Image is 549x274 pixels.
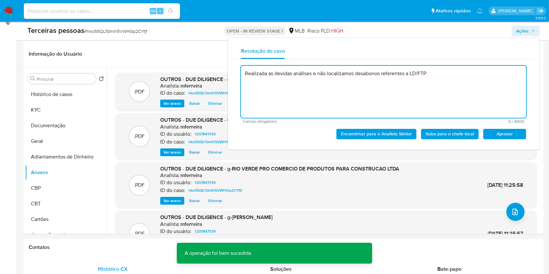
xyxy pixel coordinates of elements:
[25,149,106,165] button: Adiantamentos de Dinheiro
[186,186,245,194] a: hko55QLTdmih5VWHGp2CYfjf
[487,181,523,189] span: [DATE] 11:25:58
[25,102,106,118] button: KYC
[483,129,526,139] button: Aprovar
[99,76,104,83] button: Retornar ao pedido padrão
[384,119,524,124] span: Máximo de 4000 caracteres
[160,131,191,137] p: ID do usuário:
[208,198,222,204] span: Eliminar
[512,26,540,36] button: Ações
[160,228,191,235] p: ID do usuário:
[180,83,202,89] h6: mferreira
[208,149,222,156] span: Eliminar
[134,230,145,237] p: .PDF
[535,15,546,21] span: 3.163.0
[160,187,185,194] p: ID do caso:
[30,76,35,81] button: Procurar
[270,265,292,273] span: Soluções
[25,227,106,243] button: Contas Bancárias
[195,130,216,138] span: 1207847139
[426,129,474,138] span: Suba para o chefe local
[160,172,180,179] p: Analista:
[25,180,106,196] button: CBP
[189,186,242,194] span: hko55QLTdmih5VWHGp2CYfjf
[160,165,399,172] span: OUTROS - DUE DILIGENCE - g-RIO VERDE PRO COMERCIO DE PRODUTOS PARA CONSTRUCAO LTDA
[331,27,343,34] span: HIGH
[537,7,544,14] a: Sair
[336,129,416,139] button: Encaminhar para o Analista Sênior
[189,149,200,156] span: Baixar
[134,182,145,189] p: .PDF
[29,244,539,251] h1: Contatos
[25,165,106,180] button: Anexos
[488,230,523,237] span: [DATE] 11:25:57
[37,76,93,82] input: Procurar
[150,8,156,14] span: Alt
[341,129,412,138] span: Encaminhar para o Analista Sênior
[180,172,202,179] h6: mferreira
[25,212,106,227] button: Cartões
[243,119,384,124] span: Campo obrigatório
[498,8,535,14] p: magno.ferreira@mercadopago.com.br
[180,124,202,130] h6: mferreira
[488,129,522,138] span: Aprovar
[241,47,285,55] span: Resolução do caso
[186,89,245,97] a: hko55QLTdmih5VWHGp2CYfjf
[159,8,161,14] span: s
[134,133,145,140] p: .PDF
[25,118,106,133] button: Documentação
[25,87,106,102] button: Histórico de casos
[307,27,343,34] span: Risco PLD:
[160,213,273,221] span: OUTROS - DUE DILIGENCE - g-[PERSON_NAME]
[205,148,225,156] button: Eliminar
[288,27,305,34] div: MLB
[186,148,203,156] button: Baixar
[160,139,185,145] p: ID do caso:
[164,7,177,16] button: search-icon
[195,179,216,186] span: 1207847139
[163,198,181,204] span: Ver anexo
[160,197,184,205] button: Ver anexo
[192,179,218,186] a: 1207847139
[421,129,479,139] button: Suba para o chefe local
[134,88,145,95] p: .PDF
[224,26,286,35] p: OPEN - IN REVIEW STAGE I
[186,100,203,107] button: Baixar
[25,196,106,212] button: CBT
[189,100,200,107] span: Baixar
[516,26,529,36] span: Ações
[163,100,181,107] span: Ver anexo
[180,221,202,227] h6: mferreira
[477,8,483,14] a: Notificações
[189,138,242,146] span: hko55QLTdmih5VWHGp2CYfjf
[84,28,147,34] span: # hko55QLTdmih5VWHGp2CYfjf
[160,75,399,83] span: OUTROS - DUE DILIGENCE - s-RIO VERDE PRO COMERCIO DE PRODUTOS PARA CONSTRUCAO LTDA
[436,7,471,14] span: Atalhos rápidos
[189,89,242,97] span: hko55QLTdmih5VWHGp2CYfjf
[160,124,180,130] p: Analista:
[189,198,200,204] span: Baixar
[29,51,82,57] h1: Informação do Usuário
[98,265,128,273] span: Histórico CX
[160,90,185,96] p: ID do caso:
[163,149,181,156] span: Ver anexo
[160,83,180,89] p: Analista:
[27,25,84,35] b: Terceiras pessoas
[24,7,180,15] input: Pesquise usuários ou casos...
[205,197,225,205] button: Eliminar
[195,227,216,235] span: 1207847139
[192,227,218,235] a: 1207847139
[160,148,184,156] button: Ver anexo
[205,100,225,107] button: Eliminar
[177,243,259,264] p: A operação foi bem sucedida
[208,100,222,107] span: Eliminar
[186,138,245,146] a: hko55QLTdmih5VWHGp2CYfjf
[160,116,360,124] span: OUTROS - DUE DILIGENCE - Comprovante de InscriÃ§Ã£o e de SituaÃ§Ã£o Cadastral
[25,133,106,149] button: Geral
[160,100,184,107] button: Ver anexo
[506,203,525,221] button: upload-file
[160,179,191,186] p: ID do usuário:
[437,265,461,273] span: Bate-papo
[186,197,203,205] button: Baixar
[160,221,180,227] p: Analista:
[192,130,218,138] a: 1207847139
